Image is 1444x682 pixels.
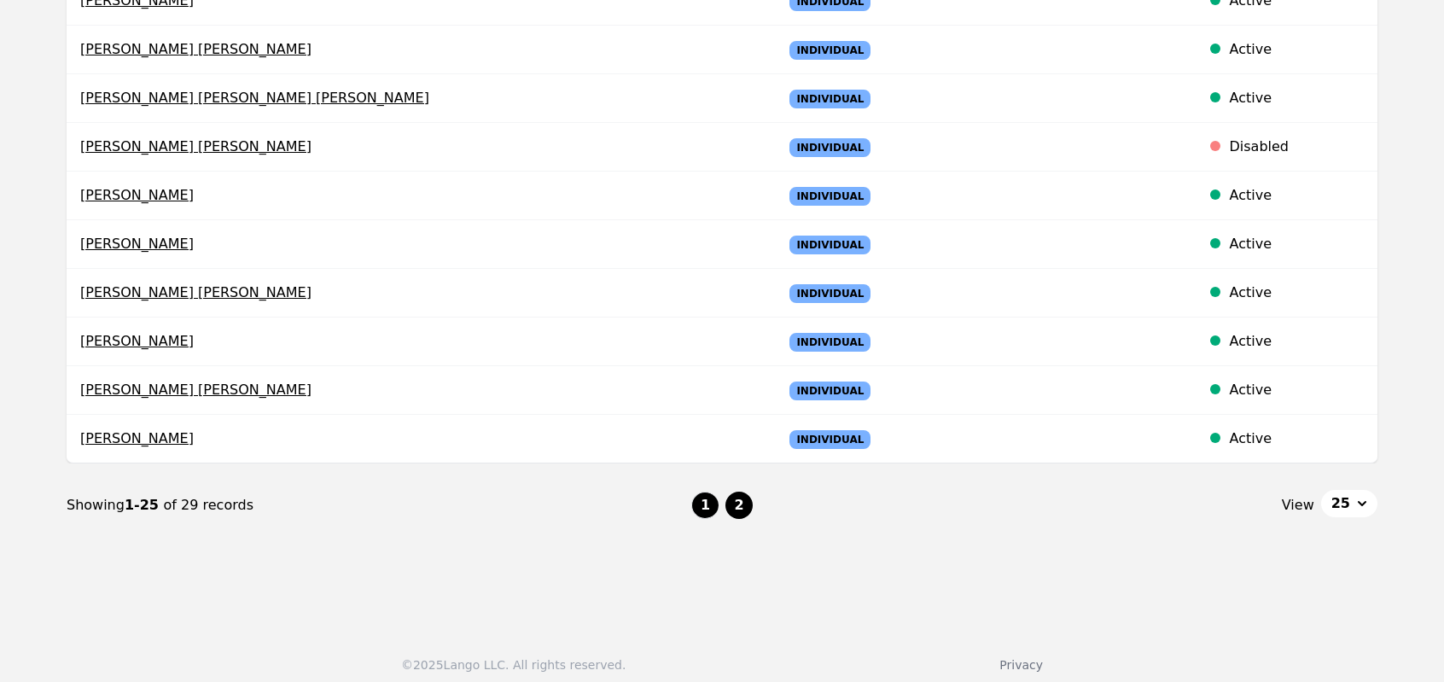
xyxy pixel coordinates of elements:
div: Active [1229,380,1364,400]
span: [PERSON_NAME] [80,428,755,449]
span: Individual [789,187,870,206]
span: Individual [789,382,870,400]
span: Individual [789,333,870,352]
span: View [1282,495,1314,516]
div: Disabled [1229,137,1364,157]
span: [PERSON_NAME] [PERSON_NAME] [80,137,755,157]
span: [PERSON_NAME] [PERSON_NAME] [80,39,755,60]
div: Active [1229,283,1364,303]
div: Active [1229,428,1364,449]
span: [PERSON_NAME] [80,234,755,254]
span: [PERSON_NAME] [80,185,755,206]
button: 25 [1321,490,1377,517]
span: [PERSON_NAME] [PERSON_NAME] [80,380,755,400]
span: Individual [789,284,870,303]
div: © 2025 Lango LLC. All rights reserved. [401,656,626,673]
span: Individual [789,41,870,60]
span: [PERSON_NAME] [PERSON_NAME] [80,283,755,303]
span: [PERSON_NAME] [PERSON_NAME] [PERSON_NAME] [80,88,755,108]
span: Individual [789,236,870,254]
span: Individual [789,138,870,157]
span: 1-25 [125,497,164,513]
span: 25 [1331,493,1350,514]
span: Individual [789,90,870,108]
div: Showing of 29 records [67,495,691,516]
button: 2 [725,492,753,519]
div: Active [1229,88,1364,108]
span: Individual [789,430,870,449]
div: Active [1229,39,1364,60]
nav: Page navigation [67,463,1377,547]
div: Active [1229,185,1364,206]
span: [PERSON_NAME] [80,331,755,352]
div: Active [1229,331,1364,352]
div: Active [1229,234,1364,254]
a: Privacy [999,658,1043,672]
